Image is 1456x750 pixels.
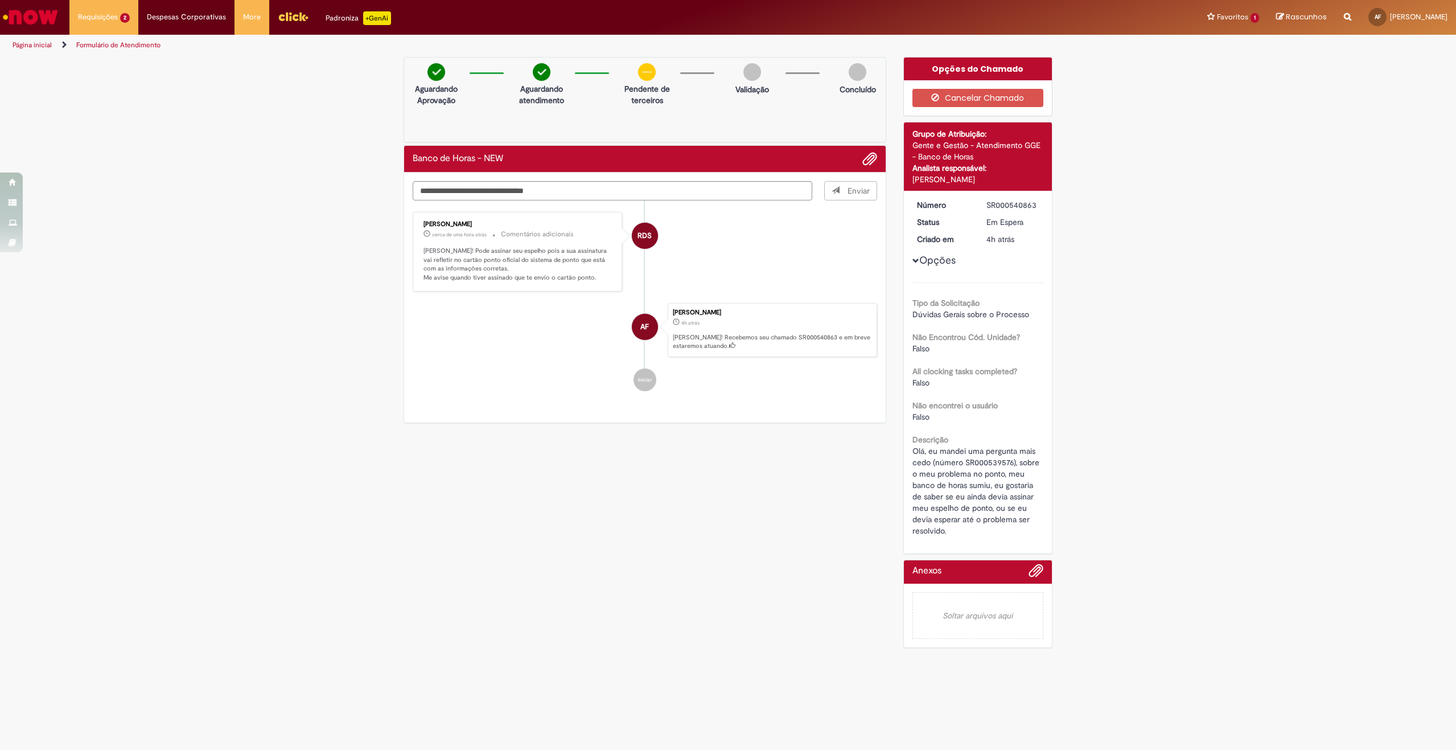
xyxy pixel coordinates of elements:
[1286,11,1327,22] span: Rascunhos
[912,298,980,308] b: Tipo da Solicitação
[681,319,700,326] time: 29/08/2025 11:40:17
[986,233,1039,245] div: 29/08/2025 11:40:17
[904,58,1052,80] div: Opções do Chamado
[912,378,929,388] span: Falso
[501,229,574,239] small: Comentários adicionais
[78,11,118,23] span: Requisições
[427,63,445,81] img: check-circle-green.png
[423,247,613,282] p: [PERSON_NAME]! Pode assinar seu espelho pois a sua assinatura vai refletir no cartão ponto oficia...
[1,6,60,28] img: ServiceNow
[409,83,464,106] p: Aguardando Aprovação
[912,128,1044,140] div: Grupo de Atribuição:
[912,366,1017,376] b: All clocking tasks completed?
[912,343,929,354] span: Falso
[986,216,1039,228] div: Em Espera
[681,319,700,326] span: 4h atrás
[632,314,658,340] div: Augusto Cezar Da Silva Rodrigues Filho
[637,222,652,249] span: RDS
[862,151,877,166] button: Adicionar anexos
[908,233,978,245] dt: Criado em
[912,400,998,411] b: Não encontrei o usuário
[120,13,130,23] span: 2
[1217,11,1248,23] span: Favoritos
[849,63,866,81] img: img-circle-grey.png
[640,313,649,341] span: AF
[1251,13,1259,23] span: 1
[986,234,1014,244] time: 29/08/2025 11:40:17
[912,412,929,422] span: Falso
[147,11,226,23] span: Despesas Corporativas
[1375,13,1381,21] span: AF
[912,435,948,445] b: Descrição
[432,231,487,238] span: cerca de uma hora atrás
[912,89,1044,107] button: Cancelar Chamado
[514,83,569,106] p: Aguardando atendimento
[363,11,391,25] p: +GenAi
[908,216,978,228] dt: Status
[13,40,52,50] a: Página inicial
[912,174,1044,185] div: [PERSON_NAME]
[908,199,978,211] dt: Número
[735,84,769,95] p: Validação
[638,63,656,81] img: circle-minus.png
[413,181,812,200] textarea: Digite sua mensagem aqui...
[912,592,1044,639] em: Soltar arquivos aqui
[912,446,1042,536] span: Olá, eu mandei uma pergunta mais cedo (número SR000539576), sobre o meu problema no ponto, meu ba...
[423,221,613,228] div: [PERSON_NAME]
[912,140,1044,162] div: Gente e Gestão - Atendimento GGE - Banco de Horas
[533,63,550,81] img: check-circle-green.png
[1390,12,1447,22] span: [PERSON_NAME]
[743,63,761,81] img: img-circle-grey.png
[278,8,309,25] img: click_logo_yellow_360x200.png
[413,154,503,164] h2: Banco de Horas - NEW Histórico de tíquete
[619,83,674,106] p: Pendente de terceiros
[413,200,877,403] ul: Histórico de tíquete
[9,35,962,56] ul: Trilhas de página
[673,333,871,351] p: [PERSON_NAME]! Recebemos seu chamado SR000540863 e em breve estaremos atuando.
[840,84,876,95] p: Concluído
[1276,12,1327,23] a: Rascunhos
[632,223,658,249] div: Raquel De Souza
[986,234,1014,244] span: 4h atrás
[432,231,487,238] time: 29/08/2025 14:30:54
[673,309,871,316] div: [PERSON_NAME]
[912,566,941,576] h2: Anexos
[413,303,877,358] li: Augusto Cezar Da Silva Rodrigues Filho
[1029,563,1043,584] button: Adicionar anexos
[912,309,1029,319] span: Dúvidas Gerais sobre o Processo
[243,11,261,23] span: More
[326,11,391,25] div: Padroniza
[986,199,1039,211] div: SR000540863
[76,40,161,50] a: Formulário de Atendimento
[912,162,1044,174] div: Analista responsável:
[912,332,1020,342] b: Não Encontrou Cód. Unidade?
